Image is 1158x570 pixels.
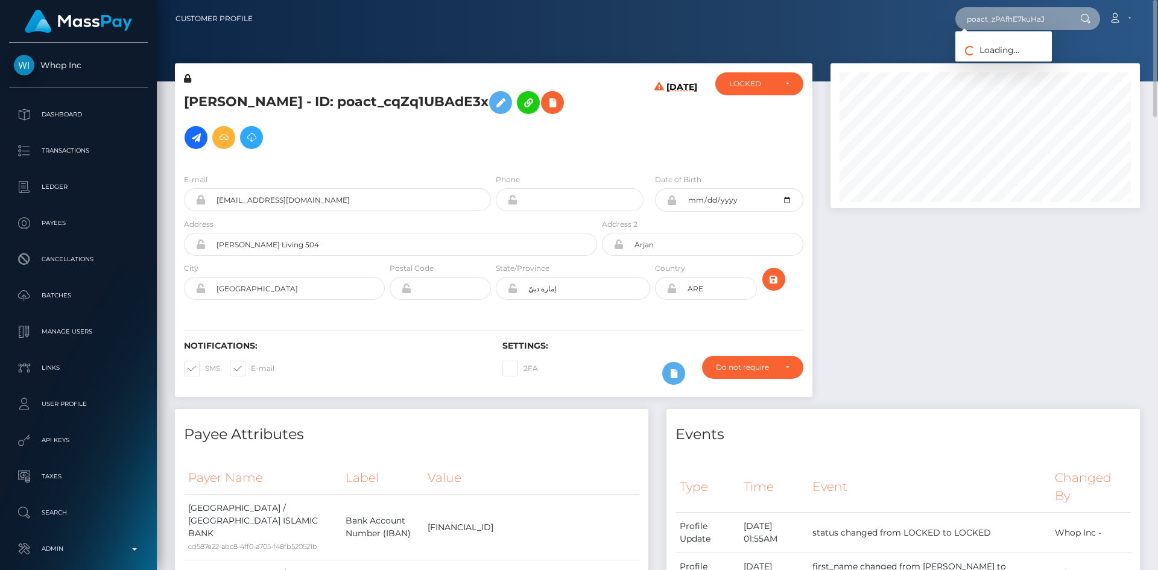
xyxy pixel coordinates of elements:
[675,461,739,513] th: Type
[9,100,148,130] a: Dashboard
[502,361,538,376] label: 2FA
[9,244,148,274] a: Cancellations
[184,219,214,230] label: Address
[9,425,148,455] a: API Keys
[14,540,143,558] p: Admin
[341,495,423,560] td: Bank Account Number (IBAN)
[14,467,143,486] p: Taxes
[390,263,434,274] label: Postal Code
[184,424,639,445] h4: Payee Attributes
[655,263,685,274] label: Country
[184,263,198,274] label: City
[184,341,484,351] h6: Notifications:
[423,461,639,495] th: Value
[188,542,317,551] small: cd587e22-abc8-4ff0-a705-f48fb520521b
[184,495,341,560] td: [GEOGRAPHIC_DATA] / [GEOGRAPHIC_DATA] ISLAMIC BANK
[14,178,143,196] p: Ledger
[9,136,148,166] a: Transactions
[14,395,143,413] p: User Profile
[184,461,341,495] th: Payer Name
[675,513,739,553] td: Profile Update
[14,504,143,522] p: Search
[9,534,148,564] a: Admin
[1051,513,1131,553] td: Whop Inc -
[14,431,143,449] p: API Keys
[9,60,148,71] span: Whop Inc
[715,72,803,95] button: LOCKED
[9,353,148,383] a: Links
[184,361,220,376] label: SMS
[955,45,1019,55] span: Loading...
[9,172,148,202] a: Ledger
[655,174,701,185] label: Date of Birth
[496,263,549,274] label: State/Province
[9,208,148,238] a: Payees
[14,359,143,377] p: Links
[184,85,590,155] h5: [PERSON_NAME] - ID: poact_cqZq1UBAdE3x
[9,317,148,347] a: Manage Users
[9,280,148,311] a: Batches
[14,142,143,160] p: Transactions
[716,363,776,372] div: Do not require
[729,79,776,89] div: LOCKED
[176,6,253,31] a: Customer Profile
[502,341,803,351] h6: Settings:
[1051,461,1131,513] th: Changed By
[666,82,697,159] h6: [DATE]
[14,214,143,232] p: Payees
[341,461,423,495] th: Label
[739,513,808,553] td: [DATE] 01:55AM
[739,461,808,513] th: Time
[808,513,1051,553] td: status changed from LOCKED to LOCKED
[14,287,143,305] p: Batches
[9,498,148,528] a: Search
[496,174,520,185] label: Phone
[14,250,143,268] p: Cancellations
[25,10,132,33] img: MassPay Logo
[14,323,143,341] p: Manage Users
[808,461,1051,513] th: Event
[14,106,143,124] p: Dashboard
[9,389,148,419] a: User Profile
[675,424,1131,445] h4: Events
[230,361,274,376] label: E-mail
[184,174,207,185] label: E-mail
[185,126,207,149] a: Initiate Payout
[702,356,803,379] button: Do not require
[955,7,1069,30] input: Search...
[14,55,34,75] img: Whop Inc
[423,495,639,560] td: [FINANCIAL_ID]
[9,461,148,492] a: Taxes
[602,219,638,230] label: Address 2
